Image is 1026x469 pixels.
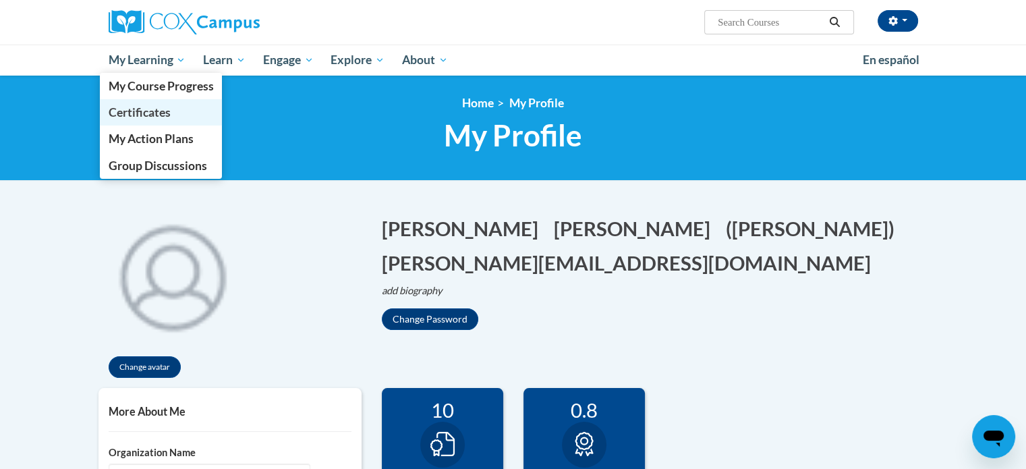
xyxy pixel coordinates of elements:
button: Edit biography [382,283,453,298]
a: My Learning [100,45,195,76]
button: Edit last name [554,215,719,242]
span: Learn [203,52,246,68]
div: 0.8 [534,398,635,422]
a: Learn [194,45,254,76]
h5: More About Me [109,405,351,418]
button: Search [824,14,845,30]
span: Group Discussions [108,159,206,173]
i: add biography [382,285,443,296]
a: My Course Progress [100,73,223,99]
span: My Course Progress [108,79,213,93]
div: Click to change the profile picture [98,201,247,350]
span: Engage [263,52,314,68]
span: My Profile [444,117,582,153]
div: Main menu [88,45,938,76]
label: Organization Name [109,445,351,460]
button: Account Settings [878,10,918,32]
a: My Action Plans [100,126,223,152]
input: Search Courses [716,14,824,30]
span: Explore [331,52,384,68]
a: Explore [322,45,393,76]
span: About [402,52,448,68]
span: My Profile [509,96,564,110]
span: My Learning [108,52,186,68]
a: En español [854,46,928,74]
button: Change avatar [109,356,181,378]
a: Home [462,96,494,110]
button: Edit screen name [726,215,903,242]
button: Change Password [382,308,478,330]
div: 10 [392,398,493,422]
iframe: Button to launch messaging window [972,415,1015,458]
span: My Action Plans [108,132,193,146]
a: Certificates [100,99,223,126]
img: Cox Campus [109,10,260,34]
button: Edit first name [382,215,547,242]
a: Group Discussions [100,153,223,179]
span: En español [863,53,919,67]
button: Edit email address [382,249,880,277]
a: Engage [254,45,322,76]
a: About [393,45,457,76]
img: profile avatar [98,201,247,350]
span: Certificates [108,105,170,119]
